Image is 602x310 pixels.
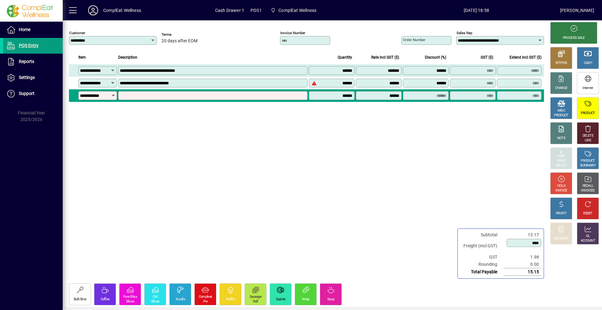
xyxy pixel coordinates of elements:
[554,236,569,241] div: DISCOUNT
[151,299,160,304] div: Slices
[581,239,595,243] div: ACCOUNT
[581,111,595,116] div: PRODUCT
[3,54,63,70] a: Reports
[481,54,493,61] span: GST ($)
[251,5,262,15] span: POS1
[74,297,87,302] div: Bulk Bins
[584,61,592,66] div: CASH
[126,299,135,304] div: Slices
[460,261,504,268] td: Rounding
[557,184,565,188] div: HOLD
[19,27,30,32] span: Home
[19,59,34,64] span: Reports
[393,5,560,15] span: [DATE] 18:58
[371,54,399,61] span: Rate incl GST ($)
[83,5,103,16] button: Profile
[554,113,568,118] div: PRODUCT
[457,31,472,35] mat-label: Sales rep
[3,70,63,86] a: Settings
[460,268,504,276] td: Total Payable
[583,184,594,188] div: RECALL
[276,297,286,302] div: Quiche
[250,295,261,299] div: Sausage
[203,299,208,304] div: Pie
[557,136,565,141] div: NOTE
[215,5,244,15] span: Cash Drawer 1
[118,54,137,61] span: Description
[3,22,63,38] a: Home
[19,91,34,96] span: Support
[555,188,567,193] div: INVOICE
[560,5,594,15] div: [PERSON_NAME]
[78,54,86,61] span: Item
[253,299,258,304] div: Roll
[557,108,565,113] div: MISC
[556,61,567,66] div: EFTPOS
[555,86,568,91] div: CHARGE
[504,231,541,239] td: 13.17
[161,33,199,37] span: Terms
[583,134,593,138] div: DELETE
[460,231,504,239] td: Subtotal
[3,86,63,102] a: Support
[504,261,541,268] td: 0.00
[581,159,595,163] div: PRODUCT
[176,297,185,302] div: Scrolls
[19,75,35,80] span: Settings
[510,54,541,61] span: Extend incl GST ($)
[585,138,591,143] div: LINE
[302,297,309,302] div: Wrap
[460,254,504,261] td: GST
[581,188,594,193] div: INVOICES
[19,43,39,48] span: POS Entry
[504,254,541,261] td: 1.98
[280,31,305,35] mat-label: Invoice number
[199,295,212,299] div: Compleat
[153,295,158,299] div: CW
[278,5,316,15] span: ComplEat Wellness
[460,239,504,254] td: Freight (Incl GST)
[69,31,85,35] mat-label: Customer
[425,54,446,61] span: Discount (%)
[583,86,593,91] div: Internet
[563,36,585,40] div: PROCESS SALE
[226,297,235,302] div: Muffin
[557,159,566,163] div: PRICE
[403,38,425,42] mat-label: Order number
[338,54,352,61] span: Quantity
[580,163,596,168] div: SUMMARY
[586,234,590,239] div: GL
[556,211,567,216] div: PROFIT
[504,268,541,276] td: 15.15
[583,211,593,216] div: RESET
[103,5,141,15] div: ComplEat Wellness
[161,39,198,44] span: 20 days after EOM
[123,295,137,299] div: Pure Bliss
[101,297,110,302] div: Coffee
[327,297,334,302] div: Soup
[556,163,567,168] div: SELECT
[268,5,319,16] span: ComplEat Wellness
